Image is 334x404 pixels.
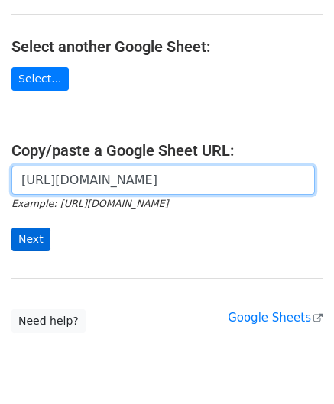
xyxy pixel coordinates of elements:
h4: Copy/paste a Google Sheet URL: [11,141,323,160]
small: Example: [URL][DOMAIN_NAME] [11,198,168,209]
a: Need help? [11,309,86,333]
input: Paste your Google Sheet URL here [11,166,315,195]
iframe: Chat Widget [258,331,334,404]
a: Select... [11,67,69,91]
h4: Select another Google Sheet: [11,37,323,56]
input: Next [11,228,50,251]
a: Google Sheets [228,311,323,325]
